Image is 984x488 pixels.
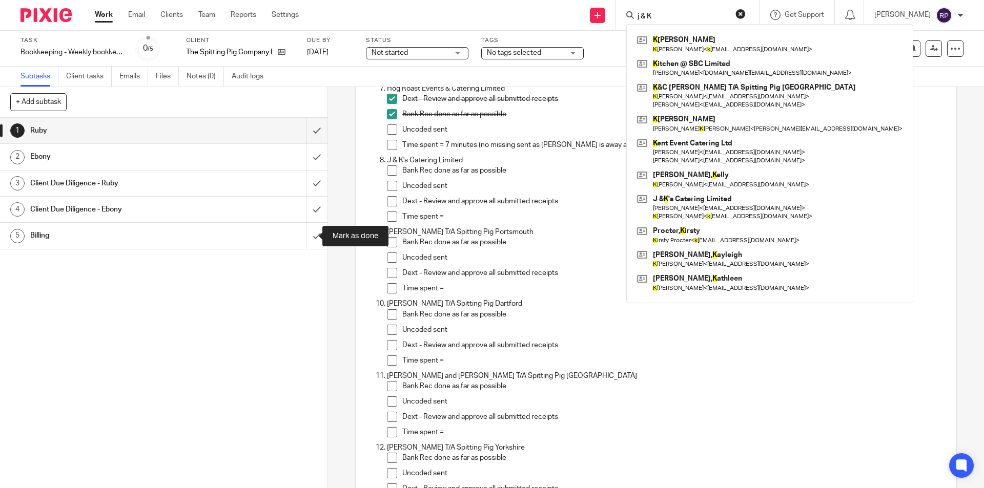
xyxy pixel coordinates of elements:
p: Time spent = 7 minutes (no missing sent as [PERSON_NAME] is away and said she will look at invoic... [402,140,945,150]
a: Emails [119,67,148,87]
p: Dext - Review and approve all submitted receipts [402,340,945,350]
img: Pixie [20,8,72,22]
h1: Client Due Diligence - Ruby [30,176,208,191]
label: Task [20,36,123,45]
p: Uncoded sent [402,181,945,191]
p: Bank Rec done as far as possible [402,381,945,391]
a: Notes (0) [187,67,224,87]
img: svg%3E [936,7,952,24]
p: [PERSON_NAME] T/A Spitting Pig Portsmouth [387,227,945,237]
p: Uncoded sent [402,468,945,478]
p: [PERSON_NAME] T/A Spitting Pig Dartford [387,299,945,309]
h1: Ebony [30,149,208,164]
span: Not started [372,49,408,56]
span: [DATE] [307,49,329,56]
div: 0 [143,43,153,54]
label: Client [186,36,294,45]
p: The Spitting Pig Company Ltd [186,47,273,57]
p: Uncoded sent [402,252,945,263]
label: Status [366,36,468,45]
h1: Billing [30,228,208,243]
div: 4 [10,202,25,217]
p: Dext - Review and approve all submitted receipts [402,94,945,104]
a: Files [156,67,179,87]
p: Time spent = [402,355,945,366]
p: Uncoded sent [402,124,945,135]
p: Bank Rec done as far as possible [402,109,945,119]
p: Bank Rec done as far as possible [402,309,945,320]
a: Audit logs [232,67,271,87]
p: Dext - Review and approve all submitted receipts [402,412,945,422]
span: Get Support [785,11,824,18]
button: + Add subtask [10,93,67,111]
div: 5 [10,229,25,243]
div: 2 [10,150,25,164]
h1: Client Due Diligence - Ebony [30,202,208,217]
a: Settings [272,10,299,20]
label: Tags [481,36,584,45]
p: Uncoded sent [402,396,945,407]
p: Bank Rec done as far as possible [402,453,945,463]
p: Uncoded sent [402,325,945,335]
a: Clients [160,10,183,20]
p: Bank Rec done as far as possible [402,237,945,247]
div: 1 [10,123,25,138]
p: [PERSON_NAME] T/A Spitting Pig Yorkshire [387,442,945,453]
button: Clear [735,9,746,19]
p: Hog Roast Events & Catering Limited [387,83,945,94]
small: /5 [148,46,153,52]
p: [PERSON_NAME] and [PERSON_NAME] T/A Spitting Pig [GEOGRAPHIC_DATA] [387,371,945,381]
p: J & K's Catering Limited [387,155,945,165]
p: Time spent = [402,283,945,293]
p: [PERSON_NAME] [874,10,931,20]
a: Team [198,10,215,20]
label: Due by [307,36,353,45]
p: Dext - Review and approve all submitted receipts [402,196,945,206]
a: Email [128,10,145,20]
a: Client tasks [66,67,112,87]
div: 3 [10,176,25,190]
p: Time spent = [402,427,945,437]
a: Work [95,10,113,20]
p: Dext - Review and approve all submitted receipts [402,268,945,278]
div: Bookkeeping - Weekly bookkeeping SP group [20,47,123,57]
span: No tags selected [487,49,541,56]
p: Bank Rec done as far as possible [402,165,945,176]
a: Reports [231,10,256,20]
a: Subtasks [20,67,58,87]
p: Time spent = [402,211,945,222]
h1: Ruby [30,123,208,138]
input: Search [637,12,729,22]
